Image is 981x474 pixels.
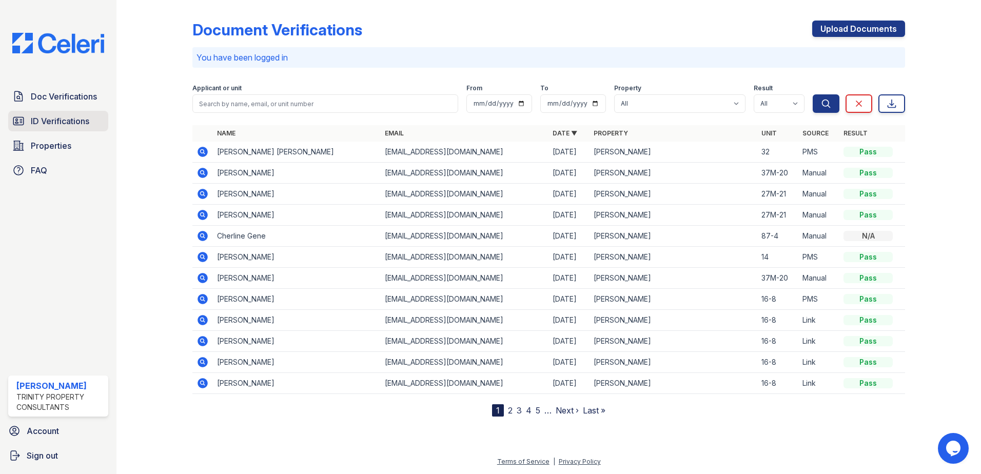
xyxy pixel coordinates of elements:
p: You have been logged in [197,51,901,64]
td: [EMAIL_ADDRESS][DOMAIN_NAME] [381,268,548,289]
td: PMS [798,247,839,268]
a: Sign out [4,445,112,466]
a: 3 [517,405,522,416]
label: Result [754,84,773,92]
a: ID Verifications [8,111,108,131]
td: [PERSON_NAME] [PERSON_NAME] [213,142,381,163]
td: 16-8 [757,310,798,331]
a: Unit [761,129,777,137]
td: 37M-20 [757,268,798,289]
a: 2 [508,405,513,416]
span: Sign out [27,449,58,462]
td: Link [798,373,839,394]
td: [DATE] [548,142,590,163]
td: Manual [798,268,839,289]
a: Terms of Service [497,458,550,465]
div: Pass [843,378,893,388]
div: Pass [843,294,893,304]
a: Name [217,129,236,137]
td: Manual [798,184,839,205]
td: 16-8 [757,352,798,373]
a: Upload Documents [812,21,905,37]
td: [EMAIL_ADDRESS][DOMAIN_NAME] [381,289,548,310]
td: [EMAIL_ADDRESS][DOMAIN_NAME] [381,310,548,331]
td: [EMAIL_ADDRESS][DOMAIN_NAME] [381,163,548,184]
td: [PERSON_NAME] [590,226,757,247]
a: Account [4,421,112,441]
div: Pass [843,210,893,220]
td: [PERSON_NAME] [590,247,757,268]
td: [PERSON_NAME] [213,373,381,394]
td: [DATE] [548,226,590,247]
span: Doc Verifications [31,90,97,103]
div: 1 [492,404,504,417]
label: Property [614,84,641,92]
td: [PERSON_NAME] [213,310,381,331]
td: [DATE] [548,205,590,226]
td: [PERSON_NAME] [213,331,381,352]
td: Manual [798,226,839,247]
div: Trinity Property Consultants [16,392,104,412]
label: To [540,84,548,92]
td: [DATE] [548,163,590,184]
td: PMS [798,142,839,163]
div: Pass [843,147,893,157]
span: Account [27,425,59,437]
td: [PERSON_NAME] [590,289,757,310]
div: Pass [843,357,893,367]
label: From [466,84,482,92]
td: [PERSON_NAME] [213,268,381,289]
input: Search by name, email, or unit number [192,94,458,113]
td: [DATE] [548,331,590,352]
span: FAQ [31,164,47,176]
td: Link [798,331,839,352]
td: [PERSON_NAME] [213,247,381,268]
td: 27M-21 [757,184,798,205]
td: [DATE] [548,310,590,331]
a: 4 [526,405,532,416]
td: [PERSON_NAME] [590,268,757,289]
div: Pass [843,315,893,325]
td: [PERSON_NAME] [213,163,381,184]
td: [EMAIL_ADDRESS][DOMAIN_NAME] [381,373,548,394]
a: Doc Verifications [8,86,108,107]
a: Result [843,129,868,137]
iframe: chat widget [938,433,971,464]
td: PMS [798,289,839,310]
td: [EMAIL_ADDRESS][DOMAIN_NAME] [381,247,548,268]
td: [DATE] [548,373,590,394]
span: … [544,404,552,417]
a: Properties [8,135,108,156]
span: ID Verifications [31,115,89,127]
a: Email [385,129,404,137]
td: 32 [757,142,798,163]
td: [PERSON_NAME] [590,184,757,205]
td: [EMAIL_ADDRESS][DOMAIN_NAME] [381,352,548,373]
a: Source [802,129,829,137]
td: [EMAIL_ADDRESS][DOMAIN_NAME] [381,205,548,226]
div: [PERSON_NAME] [16,380,104,392]
a: 5 [536,405,540,416]
td: [PERSON_NAME] [590,373,757,394]
div: Pass [843,336,893,346]
span: Properties [31,140,71,152]
td: Manual [798,205,839,226]
td: [DATE] [548,184,590,205]
td: [PERSON_NAME] [590,163,757,184]
td: [PERSON_NAME] [590,331,757,352]
td: [PERSON_NAME] [590,352,757,373]
td: Cherline Gene [213,226,381,247]
div: Pass [843,273,893,283]
td: 14 [757,247,798,268]
td: 16-8 [757,331,798,352]
label: Applicant or unit [192,84,242,92]
td: Manual [798,163,839,184]
div: Document Verifications [192,21,362,39]
td: [DATE] [548,289,590,310]
td: [DATE] [548,268,590,289]
a: Next › [556,405,579,416]
div: N/A [843,231,893,241]
td: [EMAIL_ADDRESS][DOMAIN_NAME] [381,142,548,163]
td: [PERSON_NAME] [213,205,381,226]
td: [DATE] [548,247,590,268]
